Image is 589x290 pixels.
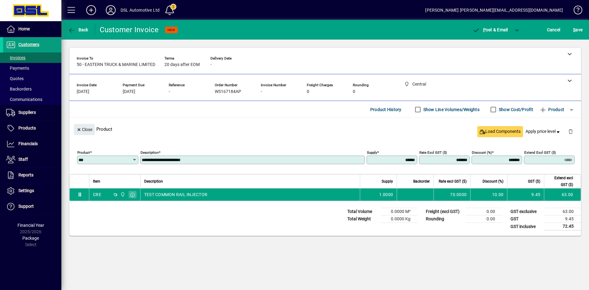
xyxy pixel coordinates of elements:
span: [DATE] [123,89,135,94]
span: Payments [6,66,29,71]
span: WS167184AP [215,89,241,94]
span: 1.0000 [379,191,393,198]
span: ave [573,25,583,35]
span: Products [18,126,36,130]
label: Show Cost/Profit [498,106,533,113]
span: [DATE] [77,89,89,94]
span: Close [76,125,92,135]
td: Total Weight [344,215,381,223]
a: Reports [3,168,61,183]
span: Home [18,26,30,31]
span: Communications [6,97,42,102]
td: GST exclusive [507,208,544,215]
td: 72.45 [544,223,581,230]
td: 0.0000 Kg [381,215,418,223]
button: Load Components [477,126,523,137]
mat-label: Discount (%) [472,150,492,155]
span: TEST COMMON RAIL INJECTOR [144,191,207,198]
button: Back [66,24,90,35]
button: Delete [563,124,578,139]
span: - [169,89,170,94]
button: Apply price level [523,126,564,137]
app-page-header-button: Close [72,126,96,132]
a: Settings [3,183,61,199]
div: [PERSON_NAME] [PERSON_NAME][EMAIL_ADDRESS][DOMAIN_NAME] [425,5,563,15]
span: Invoices [6,55,25,60]
mat-label: Extend excl GST ($) [524,150,556,155]
span: Financials [18,141,38,146]
span: S [573,27,576,32]
button: Product History [368,104,404,115]
a: Support [3,199,61,214]
span: Staff [18,157,28,162]
span: GST ($) [528,178,540,185]
td: 0.0000 M³ [381,208,418,215]
app-page-header-button: Back [61,24,95,35]
button: Close [74,124,95,135]
span: Customers [18,42,39,47]
span: Discount (%) [483,178,503,185]
td: 0.00 [466,208,502,215]
a: Quotes [3,73,61,84]
button: Cancel [545,24,562,35]
span: Package [22,236,39,241]
span: Quotes [6,76,24,81]
td: Freight (excl GST) [423,208,466,215]
a: Products [3,121,61,136]
span: Rate excl GST ($) [439,178,467,185]
a: Communications [3,94,61,105]
span: Apply price level [525,128,561,135]
a: Payments [3,63,61,73]
td: 9.45 [507,188,544,201]
span: Support [18,204,34,209]
span: Load Components [480,128,521,135]
span: Cancel [547,25,560,35]
span: Settings [18,188,34,193]
span: Item [93,178,100,185]
td: 10.00 [470,188,507,201]
a: Suppliers [3,105,61,120]
span: Back [68,27,88,32]
a: Invoices [3,52,61,63]
td: Rounding [423,215,466,223]
div: 70.0000 [437,191,467,198]
a: Backorders [3,84,61,94]
app-page-header-button: Delete [563,129,578,134]
span: Product History [370,105,402,114]
span: Financial Year [17,223,44,228]
span: Backorder [413,178,430,185]
div: DSL Automotive Ltd [121,5,160,15]
span: NEW [167,28,175,32]
td: GST inclusive [507,223,544,230]
button: Product [536,104,567,115]
button: Profile [101,5,121,16]
a: Home [3,21,61,37]
button: Add [81,5,101,16]
button: Save [572,24,584,35]
span: - [261,89,262,94]
mat-label: Supply [367,150,377,155]
td: GST [507,215,544,223]
span: Description [144,178,163,185]
td: 0.00 [466,215,502,223]
label: Show Line Volumes/Weights [422,106,479,113]
span: Reports [18,172,33,177]
span: 0 [307,89,309,94]
span: Backorders [6,87,32,91]
td: Total Volume [344,208,381,215]
a: Staff [3,152,61,167]
span: 50 - EASTERN TRUCK & MARINE LIMITED [77,62,155,67]
a: Financials [3,136,61,152]
td: 63.00 [544,208,581,215]
span: - [210,62,212,67]
td: 63.00 [544,188,581,201]
span: Central [119,191,126,198]
span: Supply [382,178,393,185]
mat-label: Rate excl GST ($) [419,150,447,155]
div: Customer Invoice [100,25,159,35]
mat-label: Description [141,150,159,155]
button: Post & Email [469,24,511,35]
div: CRE [93,191,101,198]
span: ost & Email [472,27,508,32]
div: Product [69,118,581,140]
